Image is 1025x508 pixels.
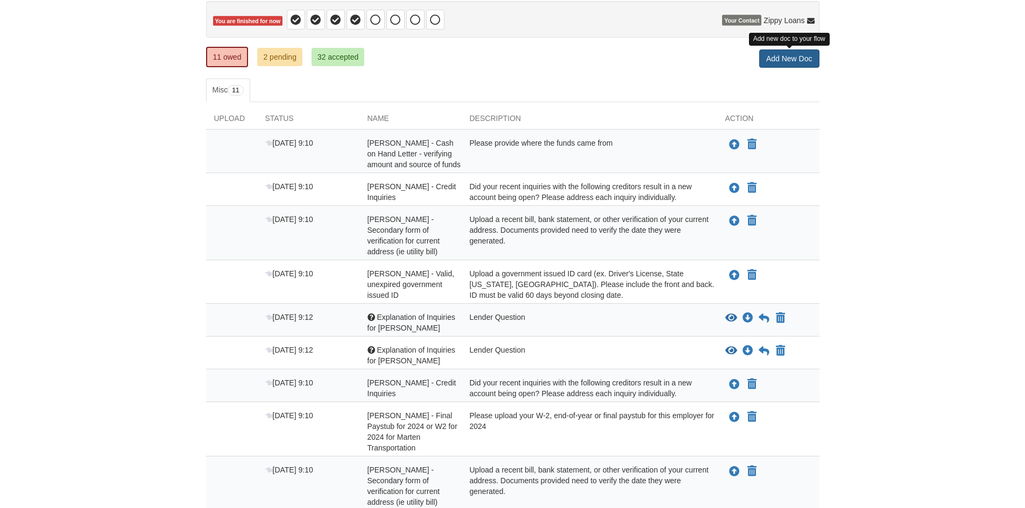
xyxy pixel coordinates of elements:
[746,138,758,151] button: Declare Amber Hawes - Cash on Hand Letter - verifying amount and source of funds not applicable
[367,269,455,299] span: [PERSON_NAME] - Valid, unexpired government issued ID
[746,378,758,391] button: Declare Shawn Hawes - Credit Inquiries not applicable
[367,139,461,169] span: [PERSON_NAME] - Cash on Hand Letter - verifying amount and source of funds
[265,269,313,278] span: [DATE] 9:10
[367,313,455,332] span: Explanation of Inquiries for [PERSON_NAME]
[359,113,462,129] div: Name
[728,410,741,424] button: Upload Shawn Hawes - Final Paystub for 2024 or W2 for 2024 for Marten Transportation
[265,215,313,224] span: [DATE] 9:10
[367,215,440,256] span: [PERSON_NAME] - Secondary form of verification for current address (ie utility bill)
[206,47,249,67] a: 11 owed
[725,313,737,324] button: View Explanation of Inquiries for Amber
[206,78,250,102] a: Misc
[462,214,717,257] div: Upload a recent bill, bank statement, or other verification of your current address. Documents pr...
[722,15,761,26] span: Your Contact
[743,347,753,355] a: Download Explanation of Inquiries for Shawn
[462,377,717,399] div: Did your recent inquiries with the following creditors result in a new account being open? Please...
[367,378,456,398] span: [PERSON_NAME] - Credit Inquiries
[775,312,786,325] button: Declare Explanation of Inquiries for Amber not applicable
[746,411,758,424] button: Declare Shawn Hawes - Final Paystub for 2024 or W2 for 2024 for Marten Transportation not applicable
[462,312,717,333] div: Lender Question
[743,314,753,323] a: Download Explanation of Inquiries for Amber
[213,16,283,26] span: You are finished for now
[725,346,737,356] button: View Explanation of Inquiries for Shawn
[728,214,741,228] button: Upload Amber Hawes - Secondary form of verification for current address (ie utility bill)
[759,49,819,68] a: Add New Doc
[717,113,819,129] div: Action
[206,113,257,129] div: Upload
[462,113,717,129] div: Description
[265,411,313,420] span: [DATE] 9:10
[775,345,786,357] button: Declare Explanation of Inquiries for Shawn not applicable
[312,48,364,66] a: 32 accepted
[728,138,741,152] button: Upload Amber Hawes - Cash on Hand Letter - verifying amount and source of funds
[265,182,313,191] span: [DATE] 9:10
[367,411,457,452] span: [PERSON_NAME] - Final Paystub for 2024 or W2 for 2024 for Marten Transportation
[746,269,758,282] button: Declare Amber Hawes - Valid, unexpired government issued ID not applicable
[367,182,456,202] span: [PERSON_NAME] - Credit Inquiries
[265,378,313,387] span: [DATE] 9:10
[265,466,313,474] span: [DATE] 9:10
[257,113,359,129] div: Status
[746,214,758,227] button: Declare Amber Hawes - Secondary form of verification for current address (ie utility bill) not ap...
[462,345,717,366] div: Lender Question
[462,410,717,453] div: Please upload your W-2, end-of-year or final paystub for this employer for 2024
[265,346,313,354] span: [DATE] 9:12
[746,465,758,478] button: Declare Shawn Hawes - Secondary form of verification for current address (ie utility bill) not ap...
[728,377,741,391] button: Upload Shawn Hawes - Credit Inquiries
[728,181,741,195] button: Upload Amber Hawes - Credit Inquiries
[367,346,455,365] span: Explanation of Inquiries for [PERSON_NAME]
[462,464,717,507] div: Upload a recent bill, bank statement, or other verification of your current address. Documents pr...
[228,85,243,96] span: 11
[367,466,440,506] span: [PERSON_NAME] - Secondary form of verification for current address (ie utility bill)
[746,182,758,195] button: Declare Amber Hawes - Credit Inquiries not applicable
[728,464,741,478] button: Upload Shawn Hawes - Secondary form of verification for current address (ie utility bill)
[265,313,313,321] span: [DATE] 9:12
[749,33,830,45] div: Add new doc to your flow
[462,138,717,170] div: Please provide where the funds came from
[265,139,313,147] span: [DATE] 9:10
[257,48,302,66] a: 2 pending
[462,268,717,300] div: Upload a government issued ID card (ex. Driver's License, State [US_STATE], [GEOGRAPHIC_DATA]). P...
[764,15,804,26] span: Zippy Loans
[462,181,717,203] div: Did your recent inquiries with the following creditors result in a new account being open? Please...
[728,268,741,282] button: Upload Amber Hawes - Valid, unexpired government issued ID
